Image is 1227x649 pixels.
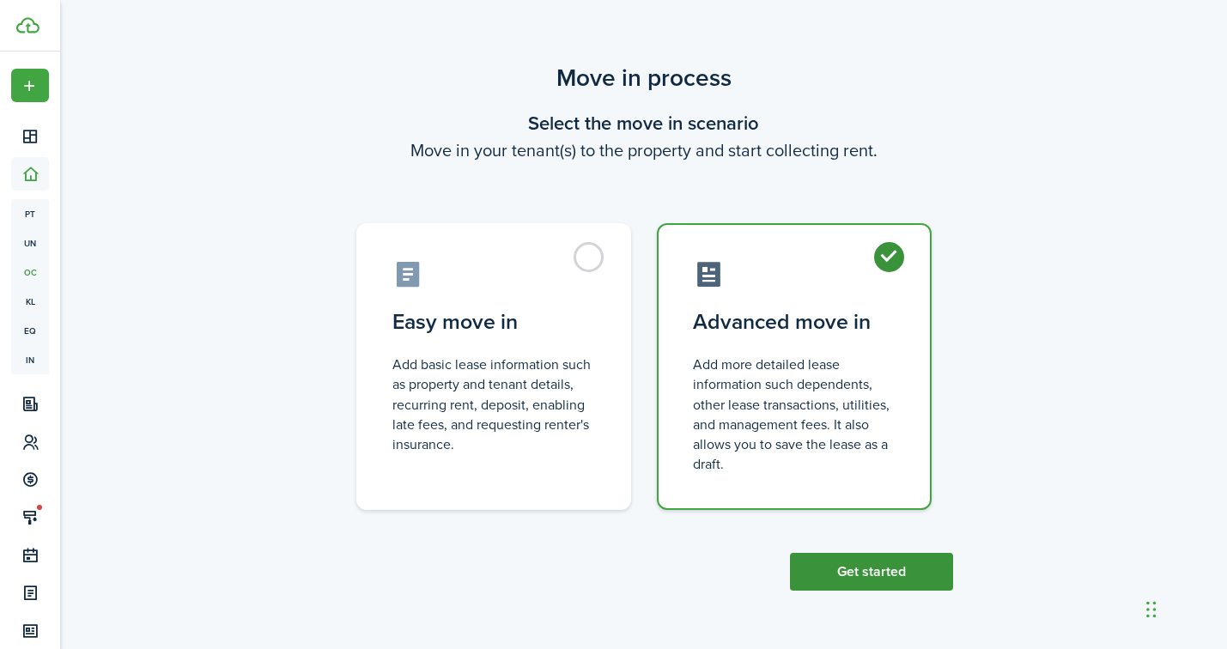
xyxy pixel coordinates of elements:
control-radio-card-description: Add more detailed lease information such dependents, other lease transactions, utilities, and man... [693,355,896,474]
a: kl [11,287,49,316]
a: in [11,345,49,374]
control-radio-card-title: Advanced move in [693,306,896,337]
a: un [11,228,49,258]
img: TenantCloud [16,17,39,33]
a: pt [11,199,49,228]
iframe: Chat Widget [1141,567,1227,649]
scenario-title: Move in process [335,60,953,96]
button: Get started [790,553,953,591]
control-radio-card-description: Add basic lease information such as property and tenant details, recurring rent, deposit, enablin... [392,355,595,454]
div: Drag [1146,584,1157,635]
control-radio-card-title: Easy move in [392,306,595,337]
wizard-step-header-description: Move in your tenant(s) to the property and start collecting rent. [335,137,953,163]
button: Open menu [11,69,49,102]
wizard-step-header-title: Select the move in scenario [335,109,953,137]
a: oc [11,258,49,287]
a: eq [11,316,49,345]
